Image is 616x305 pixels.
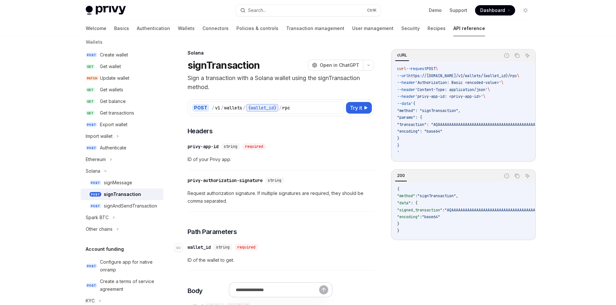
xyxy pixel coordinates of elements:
[100,278,159,293] div: Create a terms of service agreement
[286,21,344,36] a: Transaction management
[104,179,132,187] div: signMessage
[236,21,278,36] a: Policies & controls
[188,256,374,264] span: ID of the wallet to get.
[427,66,436,71] span: POST
[279,105,282,111] div: /
[397,94,415,99] span: --header
[86,297,95,305] div: KYC
[397,193,415,198] span: "method"
[397,143,399,148] span: }
[216,245,230,250] span: string
[427,21,446,36] a: Recipes
[86,132,113,140] div: Import wallet
[488,87,490,92] span: \
[86,214,109,221] div: Spark BTC
[81,61,163,72] a: GETGet wallet
[236,5,381,16] button: Search...CtrlK
[100,74,129,82] div: Update wallet
[401,21,420,36] a: Security
[86,146,97,150] span: POST
[406,66,427,71] span: --request
[100,51,128,59] div: Create wallet
[224,105,242,111] div: wallets
[212,105,214,111] div: /
[188,189,374,205] span: Request authorization signature. If multiple signatures are required, they should be comma separa...
[81,256,163,276] a: POSTConfigure app for native onramp
[523,172,532,180] button: Ask AI
[453,21,485,36] a: API reference
[417,193,456,198] span: "signTransaction"
[397,87,415,92] span: --header
[100,121,127,128] div: Export wallet
[86,122,97,127] span: POST
[235,244,258,250] div: required
[81,107,163,119] a: GETGet transactions
[520,5,531,15] button: Toggle dark mode
[397,150,399,155] span: '
[221,105,223,111] div: /
[188,74,374,92] p: Sign a transaction with a Solana wallet using the signTransaction method.
[411,200,417,206] span: : {
[100,109,134,117] div: Get transactions
[248,6,266,14] div: Search...
[415,87,488,92] span: 'Content-Type: application/json'
[86,64,95,69] span: GET
[104,190,141,198] div: signTransaction
[449,7,467,14] a: Support
[215,105,220,111] div: v1
[397,208,442,213] span: "signed_transaction"
[81,276,163,295] a: POSTCreate a terms of service agreement
[104,202,157,210] div: signAndSendTransaction
[86,225,113,233] div: Other chains
[188,177,263,184] div: privy-authorization-signature
[415,94,483,99] span: 'privy-app-id: <privy-app-id>'
[480,7,505,14] span: Dashboard
[81,188,163,200] a: POSTsignTransaction
[397,221,399,227] span: }
[100,97,126,105] div: Get balance
[352,21,394,36] a: User management
[397,80,415,85] span: --header
[397,200,411,206] span: "data"
[436,66,438,71] span: \
[86,245,124,253] h5: Account funding
[86,283,97,288] span: POST
[320,62,359,68] span: Open in ChatGPT
[188,156,374,163] span: ID of your Privy app.
[188,227,237,236] span: Path Parameters
[523,51,532,60] button: Ask AI
[243,143,266,150] div: required
[86,76,99,81] span: PATCH
[188,127,213,136] span: Headers
[178,21,195,36] a: Wallets
[503,51,511,60] button: Report incorrect code
[100,144,126,152] div: Authenticate
[81,200,163,212] a: POSTsignAndSendTransaction
[202,21,229,36] a: Connectors
[81,72,163,84] a: PATCHUpdate wallet
[86,167,100,175] div: Solana
[367,8,377,13] span: Ctrl K
[86,264,97,269] span: POST
[397,73,408,78] span: --url
[86,53,97,57] span: POST
[475,5,515,15] a: Dashboard
[268,178,281,183] span: string
[319,285,328,294] button: Send message
[429,7,442,14] a: Demo
[188,244,211,250] div: wallet_id
[395,51,409,59] div: cURL
[397,129,442,134] span: "encoding": "base64"
[86,6,126,15] img: light logo
[517,73,519,78] span: \
[397,66,406,71] span: curl
[86,111,95,116] span: GET
[350,104,362,112] span: Try it
[86,21,106,36] a: Welcome
[397,228,399,233] span: }
[483,94,485,99] span: \
[397,108,460,113] span: "method": "signTransaction",
[243,105,245,111] div: /
[100,258,159,274] div: Configure app for native onramp
[415,80,501,85] span: 'Authorization: Basic <encoded-value>'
